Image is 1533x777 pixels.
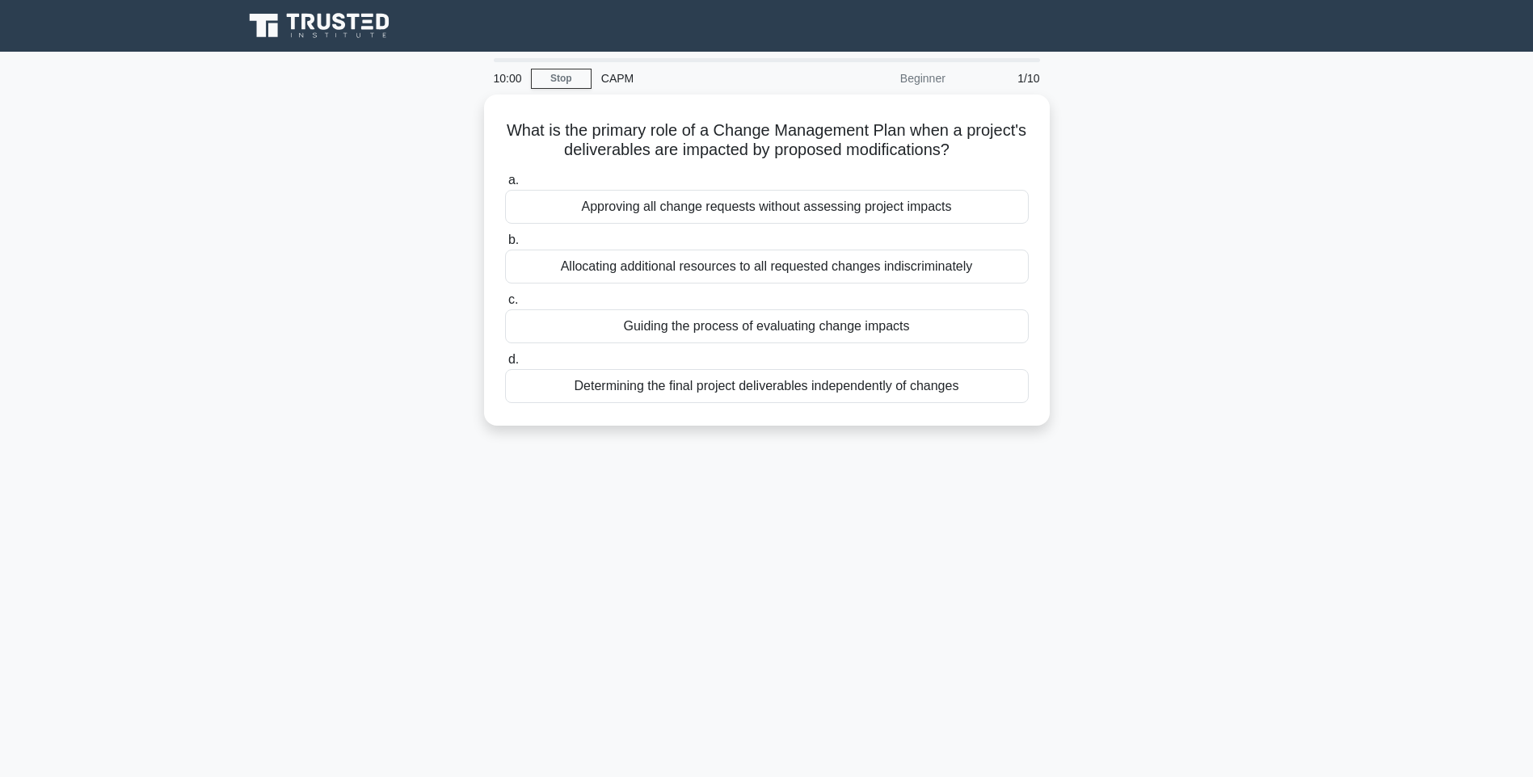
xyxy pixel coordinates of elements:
div: Allocating additional resources to all requested changes indiscriminately [505,250,1029,283]
span: d. [508,352,519,366]
div: Determining the final project deliverables independently of changes [505,369,1029,403]
div: 10:00 [484,62,531,94]
div: Beginner [814,62,955,94]
div: Approving all change requests without assessing project impacts [505,190,1029,224]
span: a. [508,173,519,187]
span: b. [508,233,519,246]
a: Stop [531,69,592,89]
div: 1/10 [955,62,1050,94]
h5: What is the primary role of a Change Management Plan when a project's deliverables are impacted b... [503,120,1030,161]
div: Guiding the process of evaluating change impacts [505,309,1029,343]
div: CAPM [592,62,814,94]
span: c. [508,292,518,306]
